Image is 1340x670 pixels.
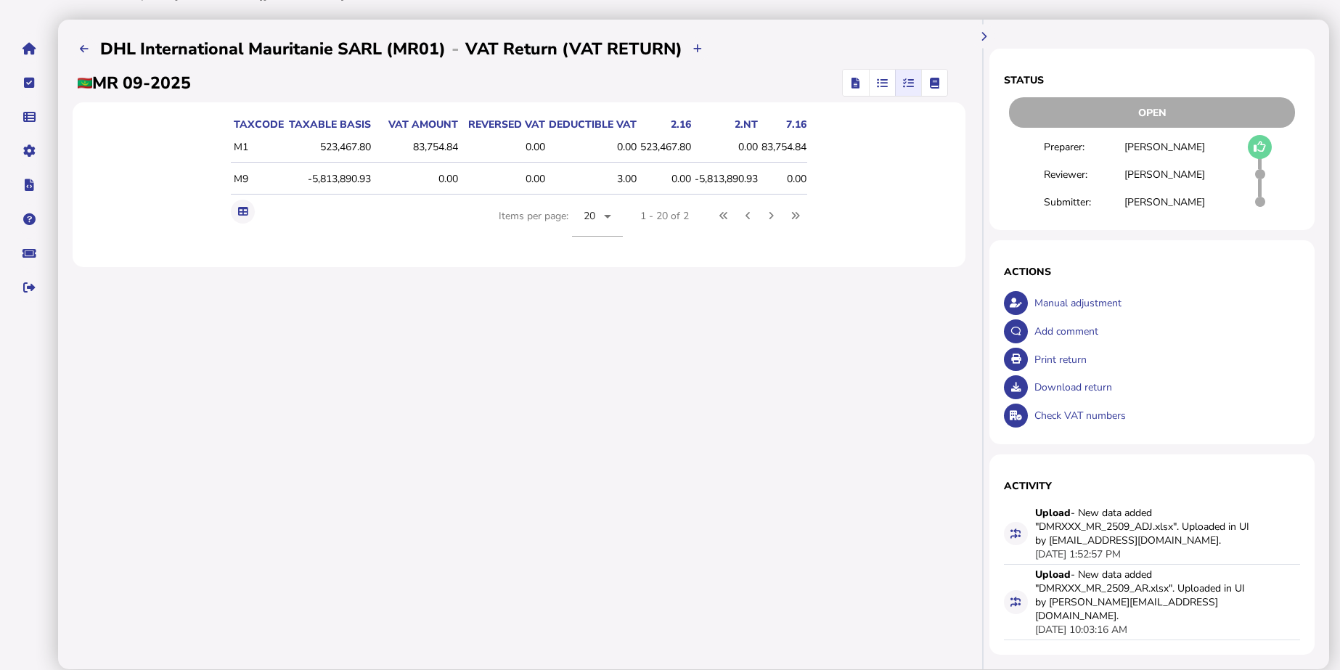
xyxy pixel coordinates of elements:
div: 0.00 [695,140,758,154]
div: Check VAT numbers [1031,401,1300,430]
button: Previous page [736,204,760,228]
div: - New data added "DMRXXX_MR_2509_AR.xlsx". Uploaded in UI by [PERSON_NAME][EMAIL_ADDRESS][DOMAIN_... [1035,568,1253,623]
button: Sign out [14,272,44,303]
div: 0.00 [761,172,806,186]
button: Home [14,33,44,64]
div: 83,754.84 [761,140,806,154]
div: Print return [1031,346,1300,374]
mat-form-field: Change page size [572,196,623,253]
div: 2.NT [695,118,758,131]
button: Developer hub links [14,170,44,200]
i: Data for this filing changed [1010,597,1021,607]
div: 1 - 20 of 2 [640,209,689,223]
button: Check VAT numbers on return. [1004,404,1028,428]
button: Make a comment in the activity log. [1004,319,1028,343]
button: Manage settings [14,136,44,166]
div: Reversed VAT [462,118,545,131]
div: VAT amount [375,118,458,131]
button: Raise a support ticket [14,238,44,269]
div: [PERSON_NAME] [1124,195,1205,209]
button: First page [712,204,736,228]
button: Download return [1004,375,1028,399]
div: Return status - Actions are restricted to nominated users [1004,97,1300,128]
button: Upload transactions [686,37,710,61]
button: Data manager [14,102,44,132]
button: Help pages [14,204,44,234]
div: 0.00 [462,140,545,154]
div: Download return [1031,373,1300,401]
h2: MR 09-2025 [78,72,191,94]
button: Hide [972,25,996,49]
h2: VAT Return (VAT RETURN) [465,38,682,60]
div: 0.00 [640,172,691,186]
div: 83,754.84 [375,140,458,154]
div: Add comment [1031,317,1300,346]
button: Last page [783,204,807,228]
div: -5,813,890.93 [695,172,758,186]
div: Manual adjustment [1031,289,1300,317]
mat-button-toggle: Ledger [921,70,947,96]
div: Deductible VAT [549,118,637,131]
h1: Activity [1004,479,1300,493]
button: Open printable view of return. [1004,348,1028,372]
div: Items per page: [499,196,623,253]
button: Filings list - by month [73,37,97,61]
div: Open [1009,97,1295,128]
button: Tasks [14,68,44,98]
div: [PERSON_NAME] [1124,140,1205,154]
strong: Upload [1035,506,1071,520]
mat-button-toggle: Reconcilliation view by document [869,70,895,96]
mat-button-toggle: Return view [843,70,869,96]
strong: Upload [1035,568,1071,581]
button: Next page [759,204,783,228]
div: -5,813,890.93 [287,172,371,186]
h2: DHL International Mauritanie SARL (MR01) [100,38,446,60]
div: 0.00 [462,172,545,186]
th: taxCode [231,117,285,132]
h1: Status [1004,73,1300,87]
div: [PERSON_NAME] [1124,168,1205,181]
div: 3.00 [549,172,637,186]
div: - [446,37,465,60]
i: Data for this filing changed [1010,528,1021,539]
div: 523,467.80 [640,140,691,154]
div: - New data added "DMRXXX_MR_2509_ADJ.xlsx". Uploaded in UI by [EMAIL_ADDRESS][DOMAIN_NAME]. [1035,506,1253,547]
button: Export table data to Excel [231,200,255,224]
div: Submitter: [1044,195,1124,209]
div: Taxable basis [287,118,371,131]
div: Preparer: [1044,140,1124,154]
span: 20 [584,209,596,223]
h1: Actions [1004,265,1300,279]
div: 0.00 [375,172,458,186]
div: [DATE] 10:03:16 AM [1035,623,1127,637]
button: Mark as draft [1248,135,1272,159]
button: Make an adjustment to this return. [1004,291,1028,315]
td: M9 [231,164,285,195]
div: 0.00 [549,140,637,154]
mat-button-toggle: Reconcilliation view by tax code [895,70,921,96]
div: [DATE] 1:52:57 PM [1035,547,1121,561]
div: Reviewer: [1044,168,1124,181]
div: 7.16 [761,118,806,131]
img: mr.png [78,78,92,89]
td: M1 [231,132,285,163]
div: 2.16 [640,118,691,131]
i: Data manager [23,117,36,118]
div: 523,467.80 [287,140,371,154]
